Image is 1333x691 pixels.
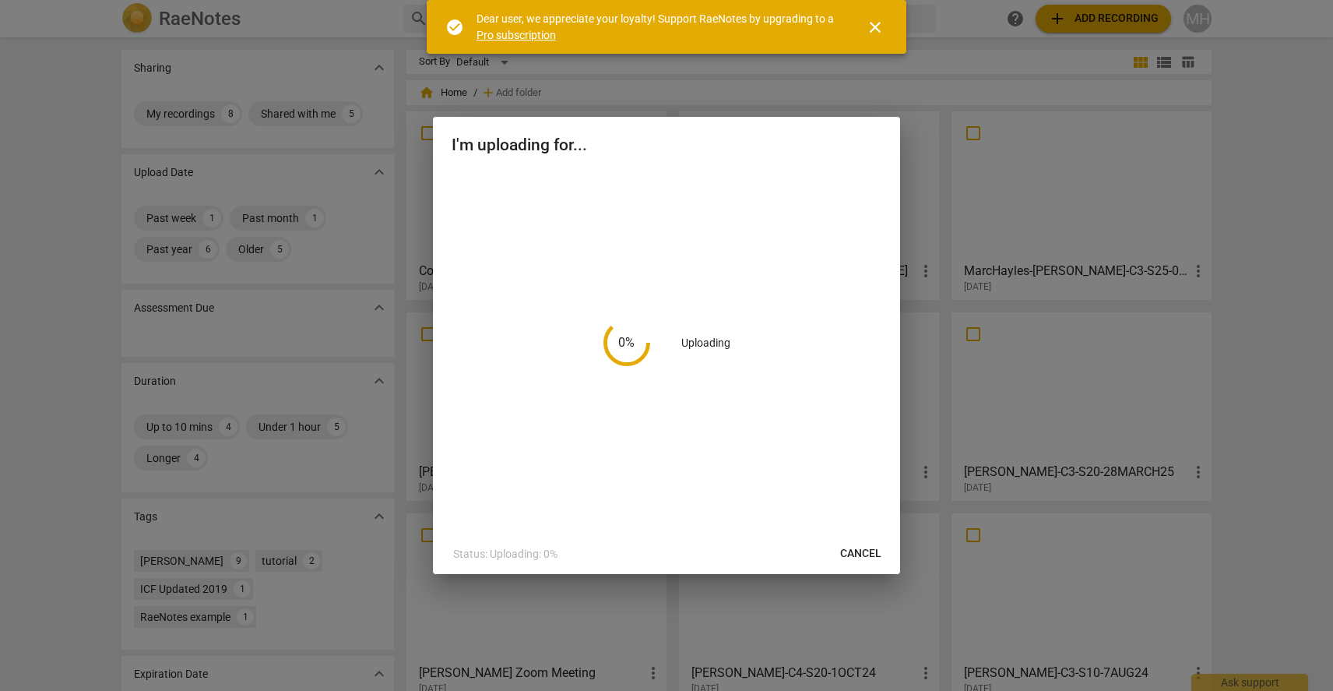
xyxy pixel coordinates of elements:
span: close [866,18,885,37]
p: Uploading [681,335,730,351]
span: Cancel [840,546,881,562]
span: check_circle [445,18,464,37]
p: Status: Uploading: 0% [453,546,557,562]
div: Dear user, we appreciate your loyalty! Support RaeNotes by upgrading to a [477,11,838,43]
button: Close [856,9,894,46]
h2: I'm uploading for... [452,136,881,155]
a: Pro subscription [477,29,556,41]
